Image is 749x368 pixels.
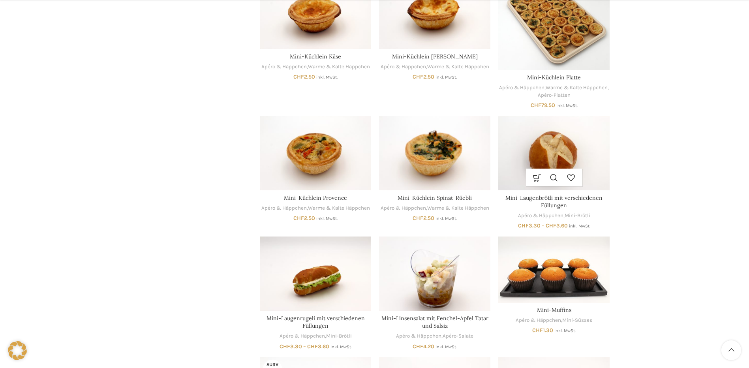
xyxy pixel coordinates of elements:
[381,205,426,212] a: Apéro & Häppchen
[529,169,546,186] a: Wähle Optionen für „Mini-Laugenbrötli mit verschiedenen Füllungen“
[293,73,304,80] span: CHF
[518,222,541,229] bdi: 3.30
[531,102,541,109] span: CHF
[293,215,304,222] span: CHF
[261,63,307,71] a: Apéro & Häppchen
[538,92,571,99] a: Apéro-Platten
[427,63,489,71] a: Warme & Kalte Häppchen
[436,75,457,80] small: inkl. MwSt.
[381,315,488,330] a: Mini-Linsensalat mit Fenchel-Apfel Tatar und Salsiz
[436,216,457,221] small: inkl. MwSt.
[293,73,315,80] bdi: 2.50
[546,222,568,229] bdi: 3.60
[316,216,338,221] small: inkl. MwSt.
[518,212,563,220] a: Apéro & Häppchen
[326,332,352,340] a: Mini-Brötli
[392,53,478,60] a: Mini-Küchlein [PERSON_NAME]
[330,344,352,349] small: inkl. MwSt.
[308,63,370,71] a: Warme & Kalte Häppchen
[260,205,371,212] div: ,
[413,215,434,222] bdi: 2.50
[505,194,603,209] a: Mini-Laugenbrötli mit verschiedenen Füllungen
[379,116,490,190] a: Mini-Küchlein Spinat-Rüebli
[554,328,576,333] small: inkl. MwSt.
[379,332,490,340] div: ,
[260,63,371,71] div: ,
[307,343,329,350] bdi: 3.60
[499,84,544,92] a: Apéro & Häppchen
[498,212,610,220] div: ,
[260,332,371,340] div: ,
[316,75,338,80] small: inkl. MwSt.
[443,332,473,340] a: Apéro-Salate
[307,343,318,350] span: CHF
[498,237,610,302] a: Mini-Muffins
[284,194,347,201] a: Mini-Küchlein Provence
[303,343,306,350] span: –
[542,222,544,229] span: –
[562,317,592,324] a: Mini-Süsses
[379,205,490,212] div: ,
[413,215,423,222] span: CHF
[565,212,590,220] a: Mini-Brötli
[537,306,571,314] a: Mini-Muffins
[556,103,578,108] small: inkl. MwSt.
[398,194,472,201] a: Mini-Küchlein Spinat-Rüebli
[498,317,610,324] div: ,
[379,237,490,311] a: Mini-Linsensalat mit Fenchel-Apfel Tatar und Salsiz
[413,73,423,80] span: CHF
[531,102,555,109] bdi: 79.50
[413,343,423,350] span: CHF
[546,169,563,186] a: Schnellansicht
[546,84,608,92] a: Warme & Kalte Häppchen
[413,73,434,80] bdi: 2.50
[527,74,581,81] a: Mini-Küchlein Platte
[413,343,434,350] bdi: 4.20
[381,63,426,71] a: Apéro & Häppchen
[569,223,590,229] small: inkl. MwSt.
[280,343,290,350] span: CHF
[546,222,556,229] span: CHF
[396,332,441,340] a: Apéro & Häppchen
[532,327,553,334] bdi: 1.30
[518,222,529,229] span: CHF
[267,315,365,330] a: Mini-Laugenrugeli mit verschiedenen Füllungen
[427,205,489,212] a: Warme & Kalte Häppchen
[532,327,543,334] span: CHF
[498,116,610,190] a: Mini-Laugenbrötli mit verschiedenen Füllungen
[436,344,457,349] small: inkl. MwSt.
[379,63,490,71] div: ,
[260,237,371,311] a: Mini-Laugenrugeli mit verschiedenen Füllungen
[280,343,302,350] bdi: 3.30
[290,53,341,60] a: Mini-Küchlein Käse
[498,84,610,99] div: , ,
[721,340,741,360] a: Scroll to top button
[516,317,561,324] a: Apéro & Häppchen
[308,205,370,212] a: Warme & Kalte Häppchen
[293,215,315,222] bdi: 2.50
[280,332,325,340] a: Apéro & Häppchen
[261,205,307,212] a: Apéro & Häppchen
[260,116,371,190] a: Mini-Küchlein Provence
